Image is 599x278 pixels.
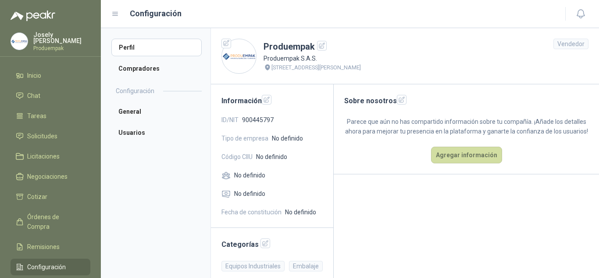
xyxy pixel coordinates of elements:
[27,111,46,121] span: Tareas
[111,39,202,56] a: Perfil
[221,134,268,143] span: Tipo de empresa
[271,63,361,72] p: [STREET_ADDRESS][PERSON_NAME]
[264,54,361,63] p: Produempak S.A.S.
[553,39,588,49] div: Vendedor
[11,33,28,50] img: Company Logo
[116,86,154,96] h2: Configuración
[264,40,361,54] h1: Produempak
[27,212,82,231] span: Órdenes de Compra
[221,95,323,106] h2: Información
[11,128,90,144] a: Solicitudes
[242,115,274,125] span: 900445797
[27,71,41,80] span: Inicio
[289,261,323,271] div: Embalaje
[221,115,239,125] span: ID/NIT
[272,134,303,143] span: No definido
[27,131,57,141] span: Solicitudes
[222,39,256,73] img: Company Logo
[221,207,282,217] span: Fecha de constitución
[33,32,90,44] p: Josely [PERSON_NAME]
[11,87,90,104] a: Chat
[11,188,90,205] a: Cotizar
[130,7,182,20] h1: Configuración
[27,262,66,272] span: Configuración
[221,261,285,271] div: Equipos Industriales
[11,238,90,255] a: Remisiones
[234,170,265,180] span: No definido
[11,259,90,275] a: Configuración
[11,67,90,84] a: Inicio
[27,172,68,181] span: Negociaciones
[11,168,90,185] a: Negociaciones
[11,209,90,235] a: Órdenes de Compra
[111,103,202,120] a: General
[27,91,40,101] span: Chat
[431,147,502,163] button: Agregar información
[11,11,55,21] img: Logo peakr
[111,60,202,77] a: Compradores
[234,189,265,199] span: No definido
[256,152,287,162] span: No definido
[27,242,60,252] span: Remisiones
[27,192,47,202] span: Cotizar
[11,108,90,124] a: Tareas
[11,148,90,165] a: Licitaciones
[33,46,90,51] p: Produempak
[111,124,202,141] a: Usuarios
[344,117,588,136] p: Parece que aún no has compartido información sobre tu compañía. ¡Añade los detalles ahora para me...
[344,95,588,106] h2: Sobre nosotros
[221,152,253,162] span: Código CIIU
[221,238,323,250] h2: Categorías
[285,207,316,217] span: No definido
[27,152,60,161] span: Licitaciones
